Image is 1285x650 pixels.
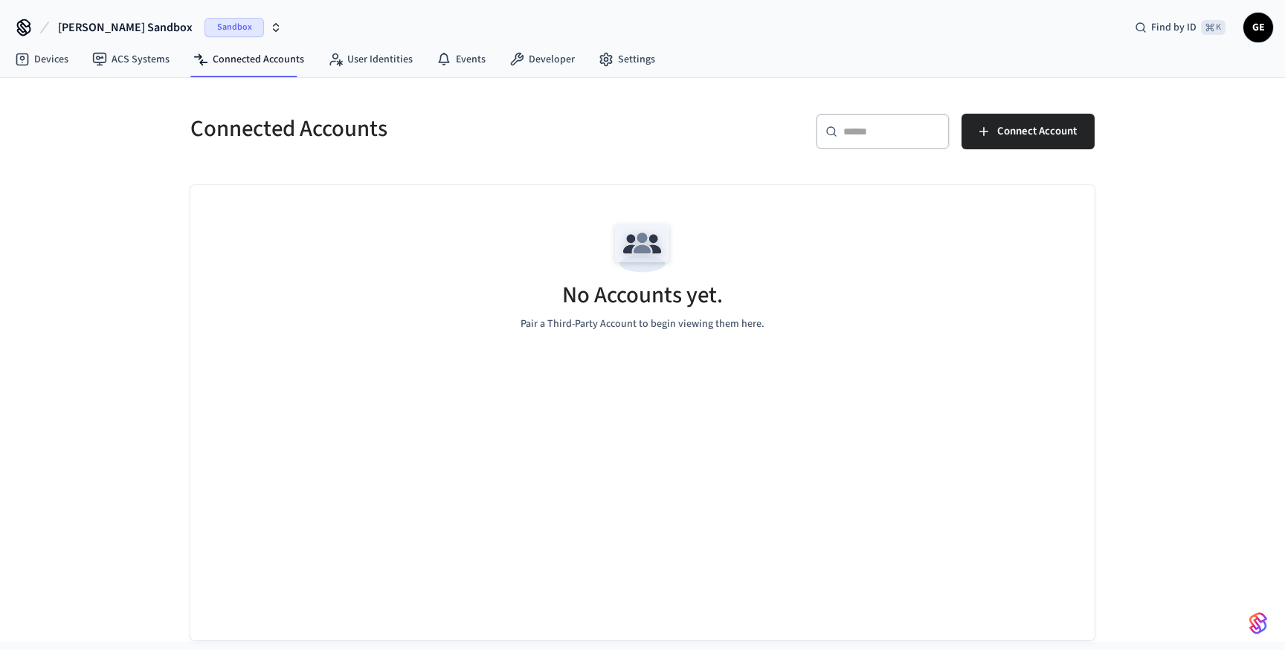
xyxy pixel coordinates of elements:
[1123,14,1237,41] div: Find by ID⌘ K
[962,114,1095,149] button: Connect Account
[609,215,676,282] img: Team Empty State
[587,46,667,73] a: Settings
[80,46,181,73] a: ACS Systems
[1151,20,1197,35] span: Find by ID
[58,19,193,36] span: [PERSON_NAME] Sandbox
[562,280,723,311] h5: No Accounts yet.
[425,46,497,73] a: Events
[997,122,1077,141] span: Connect Account
[190,114,634,144] h5: Connected Accounts
[1245,14,1272,41] span: GE
[497,46,587,73] a: Developer
[181,46,316,73] a: Connected Accounts
[1249,611,1267,635] img: SeamLogoGradient.69752ec5.svg
[1201,20,1226,35] span: ⌘ K
[3,46,80,73] a: Devices
[1243,13,1273,42] button: GE
[521,316,764,332] p: Pair a Third-Party Account to begin viewing them here.
[204,18,264,37] span: Sandbox
[316,46,425,73] a: User Identities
